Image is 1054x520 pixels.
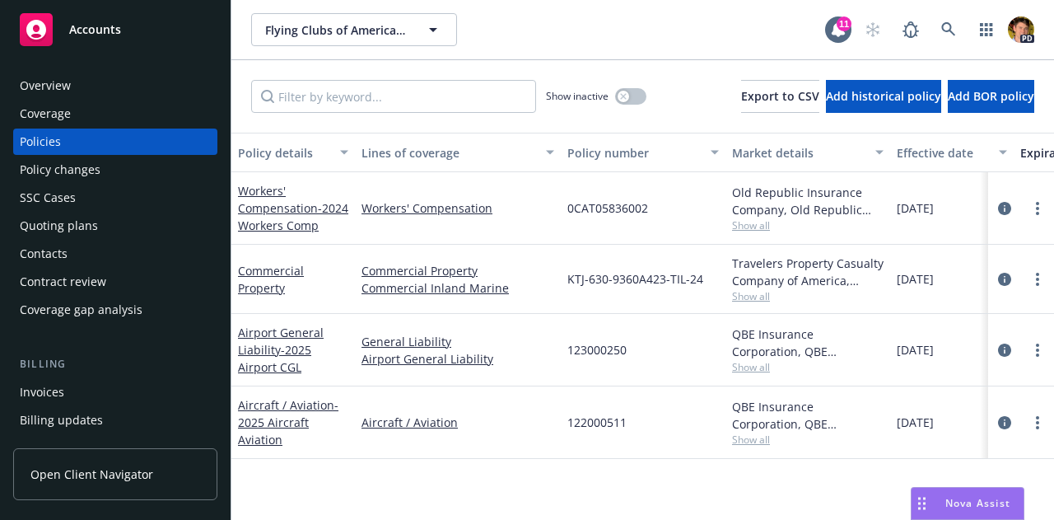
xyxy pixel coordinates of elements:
[995,413,1014,433] a: circleInformation
[945,496,1010,510] span: Nova Assist
[20,269,106,295] div: Contract review
[13,73,217,99] a: Overview
[20,101,71,127] div: Coverage
[970,13,1003,46] a: Switch app
[1028,199,1047,218] a: more
[561,133,725,172] button: Policy number
[13,157,217,183] a: Policy changes
[732,433,884,447] span: Show all
[932,13,965,46] a: Search
[361,414,554,431] a: Aircraft / Aviation
[13,7,217,53] a: Accounts
[20,157,100,183] div: Policy changes
[251,80,536,113] input: Filter by keyword...
[20,185,76,211] div: SSC Cases
[725,133,890,172] button: Market details
[238,263,304,296] a: Commercial Property
[897,144,989,162] div: Effective date
[546,89,609,103] span: Show inactive
[995,199,1014,218] a: circleInformation
[948,88,1034,104] span: Add BOR policy
[894,13,927,46] a: Report a Bug
[20,129,61,155] div: Policies
[238,397,338,447] span: - 2025 Aircraft Aviation
[13,269,217,295] a: Contract review
[13,407,217,433] a: Billing updates
[567,144,701,162] div: Policy number
[1028,340,1047,360] a: more
[265,21,408,39] span: Flying Clubs of America/ American Flight Schools, et al
[1028,269,1047,289] a: more
[238,342,311,375] span: - 2025 Airport CGL
[856,13,889,46] a: Start snowing
[826,88,941,104] span: Add historical policy
[30,466,153,483] span: Open Client Navigator
[361,279,554,297] a: Commercial Inland Marine
[231,133,355,172] button: Policy details
[361,350,554,368] a: Airport General Liability
[567,199,648,217] span: 0CAT05836002
[251,13,457,46] button: Flying Clubs of America/ American Flight Schools, et al
[20,407,103,433] div: Billing updates
[20,73,71,99] div: Overview
[361,262,554,279] a: Commercial Property
[20,241,68,267] div: Contacts
[890,133,1014,172] button: Effective date
[567,414,627,431] span: 122000511
[1028,413,1047,433] a: more
[995,340,1014,360] a: circleInformation
[741,88,819,104] span: Export to CSV
[238,144,330,162] div: Policy details
[13,297,217,323] a: Coverage gap analysis
[567,270,703,288] span: KTJ-630-9360A423-TIL-24
[13,101,217,127] a: Coverage
[732,218,884,232] span: Show all
[13,356,217,372] div: Billing
[897,414,934,431] span: [DATE]
[732,398,884,433] div: QBE Insurance Corporation, QBE Insurance Group
[238,325,324,375] a: Airport General Liability
[361,144,536,162] div: Lines of coverage
[13,129,217,155] a: Policies
[732,144,865,162] div: Market details
[361,333,554,350] a: General Liability
[897,270,934,288] span: [DATE]
[20,297,142,323] div: Coverage gap analysis
[238,183,348,233] a: Workers' Compensation
[948,80,1034,113] button: Add BOR policy
[826,80,941,113] button: Add historical policy
[732,326,884,360] div: QBE Insurance Corporation, QBE Insurance Group
[1008,16,1034,43] img: photo
[20,213,98,239] div: Quoting plans
[13,379,217,405] a: Invoices
[912,488,932,519] div: Drag to move
[741,80,819,113] button: Export to CSV
[837,16,851,31] div: 11
[732,360,884,374] span: Show all
[732,184,884,218] div: Old Republic Insurance Company, Old Republic General Insurance Group
[911,487,1024,520] button: Nova Assist
[361,199,554,217] a: Workers' Compensation
[238,397,338,447] a: Aircraft / Aviation
[897,341,934,358] span: [DATE]
[567,341,627,358] span: 123000250
[897,199,934,217] span: [DATE]
[13,213,217,239] a: Quoting plans
[13,185,217,211] a: SSC Cases
[20,379,64,405] div: Invoices
[13,241,217,267] a: Contacts
[69,23,121,36] span: Accounts
[732,255,884,289] div: Travelers Property Casualty Company of America, Travelers Insurance, National Hanger Insurance Pr...
[355,133,561,172] button: Lines of coverage
[732,289,884,303] span: Show all
[995,269,1014,289] a: circleInformation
